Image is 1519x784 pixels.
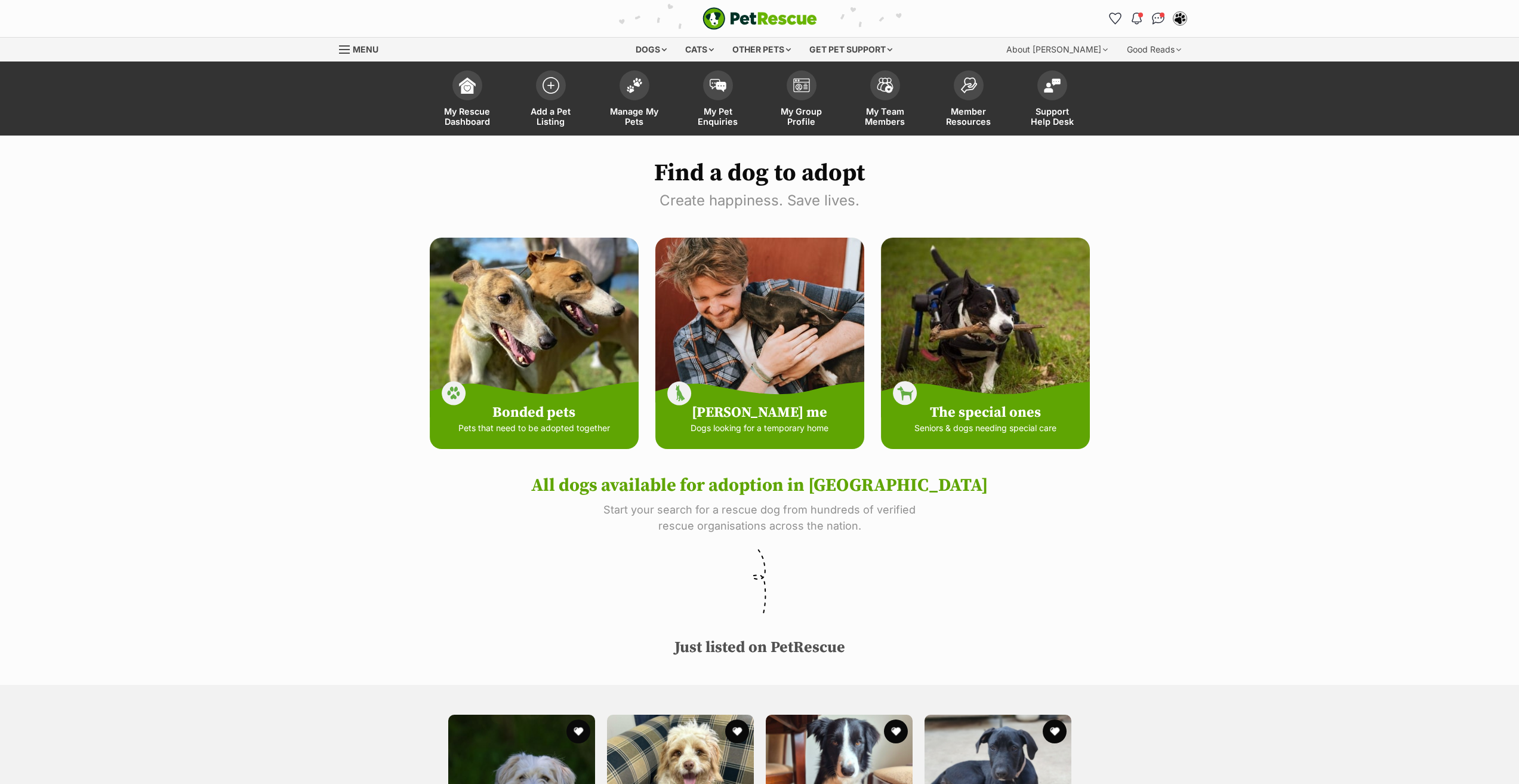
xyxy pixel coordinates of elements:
button: favourite [1043,720,1067,743]
span: My Team Members [858,106,912,127]
div: About [PERSON_NAME] [998,38,1116,62]
img: team-members-icon-5396bd8760b3fe7c0b43da4ab00e1e3bb1a5d9ba89233759b79545d2d3fc5d0d.svg [877,78,893,93]
img: special-3d9b6f612bfec360051452426605879251ebf06e2ecb88e30bfb5adf4dcd1c03.jpg [881,238,1093,417]
h4: [PERSON_NAME] me [670,405,849,422]
p: Seniors & dogs needing special care [896,422,1075,434]
h4: The special ones [896,405,1075,422]
img: dashboard-icon-eb2f2d2d3e046f16d808141f083e7271f6b2e854fb5c12c21221c1fb7104beca.svg [459,77,476,94]
img: help-desk-icon-fdf02630f3aa405de69fd3d07c3f3aa587a6932b1a1747fa1d2bba05be0121f9.svg [1044,78,1061,93]
img: add-pet-listing-icon-0afa8454b4691262ce3f59096e99ab1cd57d4a30225e0717b998d2c9b9846f56.svg [543,77,559,94]
div: Other pets [724,38,799,62]
img: chat-41dd97257d64d25036548639549fe6c8038ab92f7586957e7f3b1b290dea8141.svg [1152,13,1164,24]
span: My Rescue Dashboard [440,106,494,127]
span: Member Resources [942,106,996,127]
p: Dogs looking for a temporary home [670,422,849,434]
a: My Pet Enquiries [676,64,760,136]
img: logo-e224e6f780fb5917bec1dbf3a21bbac754714ae5b6737aabdf751b685950b380.svg [703,7,817,30]
button: favourite [566,720,590,743]
span: Menu [353,44,378,54]
img: pet-enquiries-icon-7e3ad2cf08bfb03b45e93fb7055b45f3efa6380592205ae92323e6603595dc1f.svg [710,79,726,92]
span: Add a Pet Listing [524,106,578,127]
a: Favourites [1106,9,1125,28]
img: dog-icon-9313adf90434caa40bfe3b267f8cdb536fabc51becc7e4e1871fbb1b0423b4ff.svg [893,381,917,405]
a: My Group Profile [760,64,843,136]
img: notifications-46538b983faf8c2785f20acdc204bb7945ddae34d4c08c2a6579f10ce5e182be.svg [1132,13,1141,24]
div: Good Reads [1119,38,1190,62]
img: bonded-dogs-b006315c31c9b211bb1e7e9a714ecad40fdd18a14aeab739730c78b7e0014a72.jpg [430,238,641,417]
button: My account [1170,9,1190,28]
div: Get pet support [801,38,901,62]
a: My Rescue Dashboard [426,64,509,136]
a: Add a Pet Listing [509,64,593,136]
a: My Team Members [843,64,927,136]
p: Start your search for a rescue dog from hundreds of verified rescue organisations across the nation. [587,502,933,534]
a: Conversations [1149,9,1168,28]
a: Member Resources [927,64,1010,136]
p: Pets that need to be adopted together [445,422,624,434]
span: My Pet Enquiries [691,106,745,127]
img: paw-icon-84bed77d09fb914cffc251078622fb7369031ab84d2fe38dee63048d704678be.svg [442,381,466,405]
ul: Account quick links [1106,9,1190,28]
img: foster-ec921567d319eec529ff9f57a306ae270f5a703abf27464e9da9f131ff16d9b7.jpg [655,238,867,403]
a: Bonded pets Pets that need to be adopted together [430,238,639,449]
img: member-resources-icon-8e73f808a243e03378d46382f2149f9095a855e16c252ad45f914b54edf8863c.svg [960,77,977,93]
button: Notifications [1127,9,1147,28]
button: favourite [725,720,749,743]
img: Lynda Smith profile pic [1174,13,1186,24]
h1: Find a dog to adopt [339,159,1181,187]
h4: Bonded pets [445,405,624,422]
h2: Just listed on PetRescue [339,635,1181,661]
a: PetRescue [703,7,817,30]
img: squiggle-db15b0bacbdfd15e4a9a24da79bb69ebeace92753a0218ce96ed1e2689165726.svg [748,549,771,618]
span: Support Help Desk [1025,106,1079,127]
button: favourite [884,720,908,743]
span: Manage My Pets [608,106,661,127]
span: My Group Profile [775,106,828,127]
h2: All dogs available for adoption in [GEOGRAPHIC_DATA] [339,472,1181,499]
a: Support Help Desk [1010,64,1094,136]
img: foster-icon-86d20cb338e9511583ef8537788efa7dd3afce5825c3996ef4cd0808cb954894.svg [667,381,692,405]
img: group-profile-icon-3fa3cf56718a62981997c0bc7e787c4b2cf8bcc04b72c1350f741eb67cf2f40e.svg [793,78,810,93]
img: manage-my-pets-icon-02211641906a0b7f246fdf0571729dbe1e7629f14944591b6c1af311fb30b64b.svg [626,78,643,93]
a: Menu [339,38,387,59]
a: [PERSON_NAME] me Dogs looking for a temporary home [655,238,864,449]
p: Create happiness. Save lives. [339,190,1181,211]
a: The special ones Seniors & dogs needing special care [881,238,1090,449]
a: Manage My Pets [593,64,676,136]
div: Cats [677,38,722,62]
div: Dogs [627,38,675,62]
